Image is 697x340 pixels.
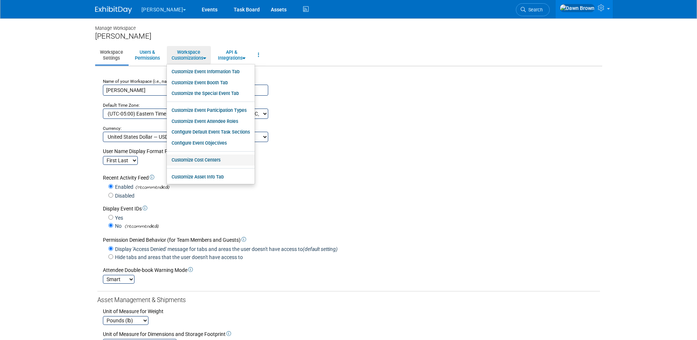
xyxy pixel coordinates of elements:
[113,222,122,230] label: No
[103,330,600,338] div: Unit of Measure for Dimensions and Storage Footprint
[167,77,255,88] a: Customize Event Booth Tab
[103,148,600,155] div: User Name Display Format Preference
[560,4,595,12] img: Dawn Brown
[167,171,255,183] a: Customize Asset Info Tab
[103,205,600,212] div: Display Event IDs
[103,174,600,181] div: Recent Activity Feed
[167,88,255,99] a: Customize the Special Event Tab
[123,223,159,230] span: (recommended)
[103,85,268,96] input: Name of your organization
[133,184,169,191] span: (recommended)
[167,155,255,166] a: Customize Cost Centers
[95,6,132,14] img: ExhibitDay
[526,7,543,13] span: Search
[97,296,600,305] div: Asset Management & Shipments
[167,66,255,77] a: Customize Event Information Tab
[516,3,550,16] a: Search
[113,214,123,222] label: Yes
[113,254,243,261] label: Hide tabs and areas that the user doesn't have access to
[103,236,600,244] div: Permission Denied Behavior (for Team Members and Guests)
[167,127,255,138] a: Configure Default Event Task Sections
[103,266,600,274] div: Attendee Double-book Warning Mode
[113,183,133,191] label: Enabled
[167,105,255,116] a: Customize Event Participation Types
[103,308,600,315] div: Unit of Measure for Weight
[95,32,602,41] div: [PERSON_NAME]
[95,18,602,32] div: Manage Workspace
[113,192,134,199] label: Disabled
[213,46,250,64] a: API &Integrations
[103,79,247,84] small: Name of your Workspace (i.e., name of your organization or your division):
[103,126,122,131] small: Currency:
[167,46,211,64] a: WorkspaceCustomizations
[103,103,140,108] small: Default Time Zone:
[95,46,128,64] a: WorkspaceSettings
[167,138,255,149] a: Configure Event Objectives
[113,245,338,253] label: Display 'Access Denied' message for tabs and areas the user doesn't have access to
[303,246,338,252] i: (default setting)
[167,116,255,127] a: Customize Event Attendee Roles
[130,46,165,64] a: Users &Permissions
